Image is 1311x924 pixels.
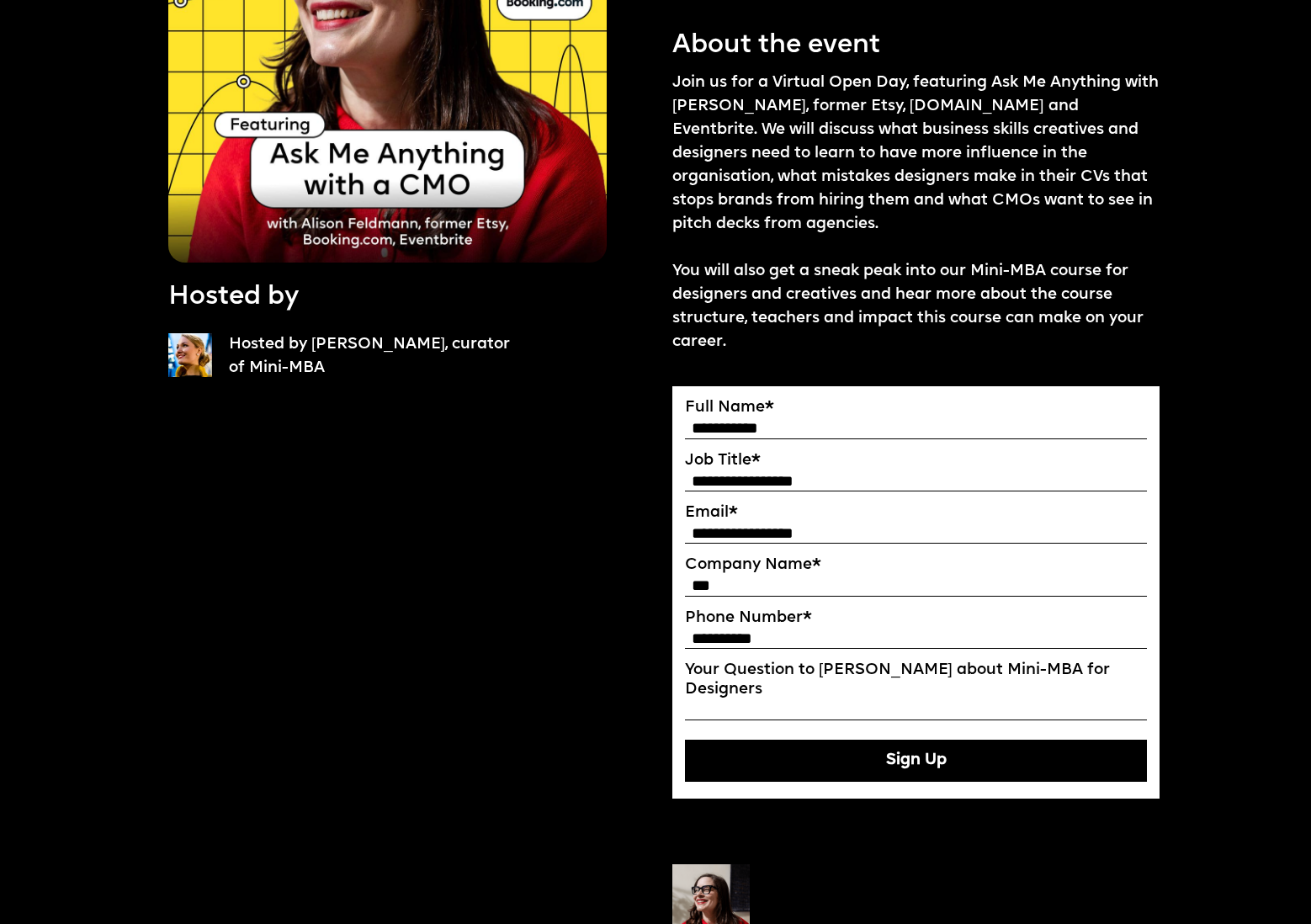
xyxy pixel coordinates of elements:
p: About the event [672,28,880,65]
p: Join us for a Virtual Open Day, featuring Ask Me Anything with [PERSON_NAME], former Etsy, [DOMAI... [672,72,1160,355]
label: Full Name [685,399,1147,417]
label: Email [685,504,1147,523]
label: Your Question to [PERSON_NAME] about Mini-MBA for Designers [685,661,1147,699]
button: Sign Up [685,740,1147,782]
label: Phone Number [685,609,1147,628]
label: Job Title [685,452,1147,470]
p: Hosted by [168,279,299,316]
p: Hosted by [PERSON_NAME], curator of Mini-MBA [229,333,528,380]
label: Company Name [685,556,1147,575]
